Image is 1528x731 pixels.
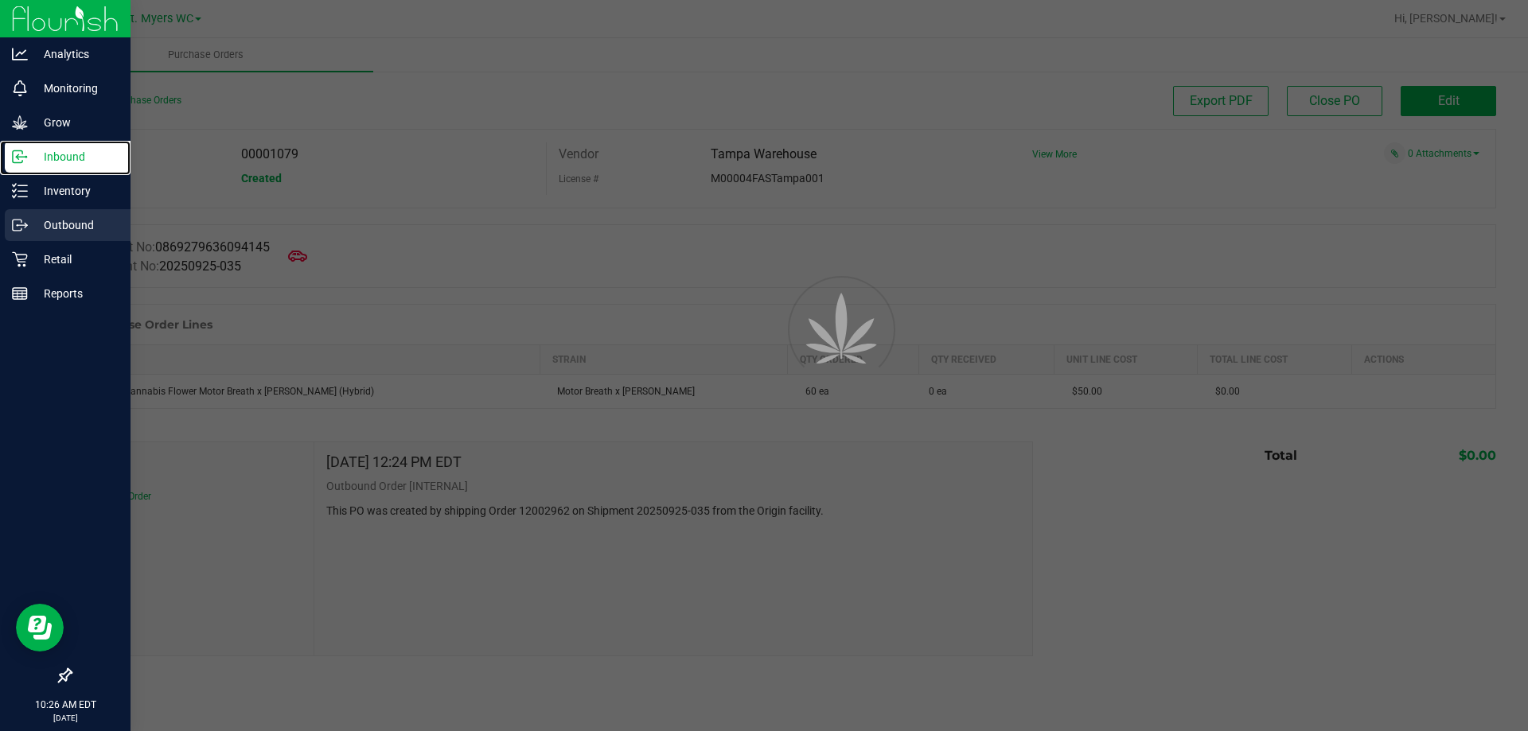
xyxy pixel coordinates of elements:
inline-svg: Inbound [12,149,28,165]
p: 10:26 AM EDT [7,698,123,712]
iframe: Resource center [16,604,64,651]
inline-svg: Reports [12,286,28,301]
inline-svg: Outbound [12,217,28,233]
p: Monitoring [28,79,123,98]
inline-svg: Inventory [12,183,28,199]
p: Analytics [28,45,123,64]
inline-svg: Analytics [12,46,28,62]
p: [DATE] [7,712,123,724]
inline-svg: Grow [12,115,28,130]
p: Grow [28,113,123,132]
p: Retail [28,250,123,269]
p: Inbound [28,147,123,166]
p: Inventory [28,181,123,200]
inline-svg: Monitoring [12,80,28,96]
p: Outbound [28,216,123,235]
inline-svg: Retail [12,251,28,267]
p: Reports [28,284,123,303]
